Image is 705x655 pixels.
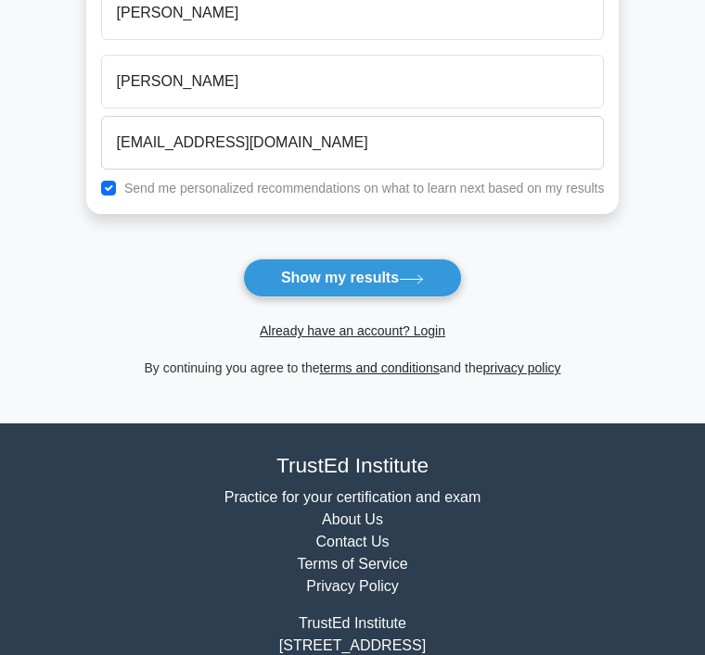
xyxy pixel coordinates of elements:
a: Contact Us [315,534,389,549]
a: Terms of Service [297,556,407,572]
a: privacy policy [483,360,561,375]
button: Show my results [243,258,462,297]
input: Last name [101,55,605,108]
a: About Us [322,511,383,527]
a: Privacy Policy [306,578,399,594]
div: By continuing you agree to the and the [75,357,631,379]
a: terms and conditions [320,360,440,375]
input: Email [101,116,605,170]
h4: TrustEd Institute [113,453,592,478]
label: Send me personalized recommendations on what to learn next based on my results [124,181,605,195]
a: Already have an account? Login [260,323,445,338]
a: Practice for your certification and exam [224,489,481,505]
